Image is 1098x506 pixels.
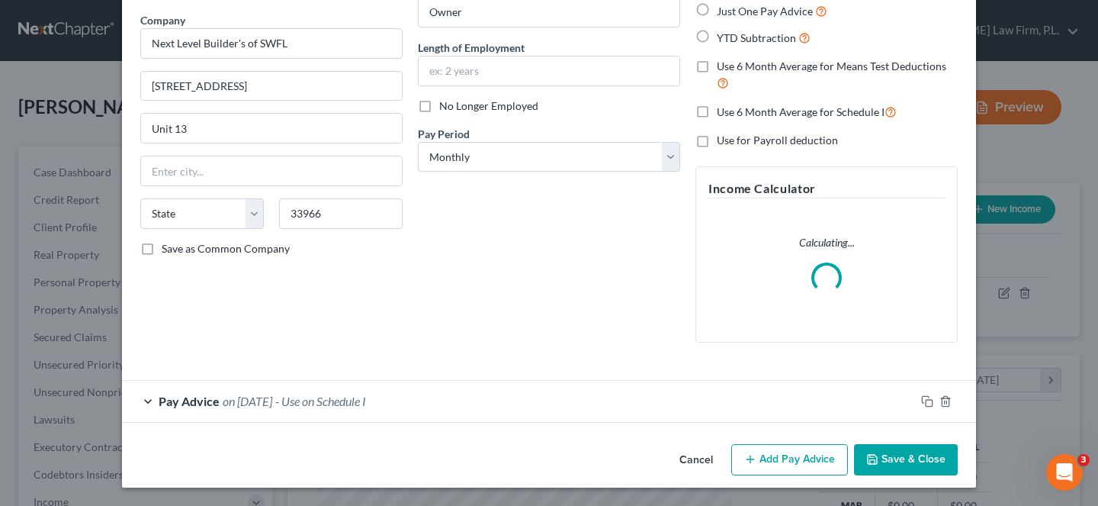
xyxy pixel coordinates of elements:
[708,235,945,250] p: Calculating...
[279,198,403,229] input: Enter zip...
[717,134,838,147] span: Use for Payroll deduction
[140,28,403,59] input: Search company by name...
[439,99,538,112] span: No Longer Employed
[854,444,958,476] button: Save & Close
[717,31,796,44] span: YTD Subtraction
[667,446,725,476] button: Cancel
[141,72,402,101] input: Enter address...
[419,56,679,85] input: ex: 2 years
[1077,454,1090,466] span: 3
[141,114,402,143] input: Unit, Suite, etc...
[140,14,185,27] span: Company
[717,60,946,73] span: Use 6 Month Average for Means Test Deductions
[275,394,366,408] span: - Use on Schedule I
[418,40,525,56] label: Length of Employment
[223,394,272,408] span: on [DATE]
[418,127,470,140] span: Pay Period
[717,105,884,118] span: Use 6 Month Average for Schedule I
[708,179,945,198] h5: Income Calculator
[1046,454,1083,491] iframe: Intercom live chat
[159,394,220,408] span: Pay Advice
[731,444,848,476] button: Add Pay Advice
[717,5,813,18] span: Just One Pay Advice
[162,242,290,255] span: Save as Common Company
[141,156,402,185] input: Enter city...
